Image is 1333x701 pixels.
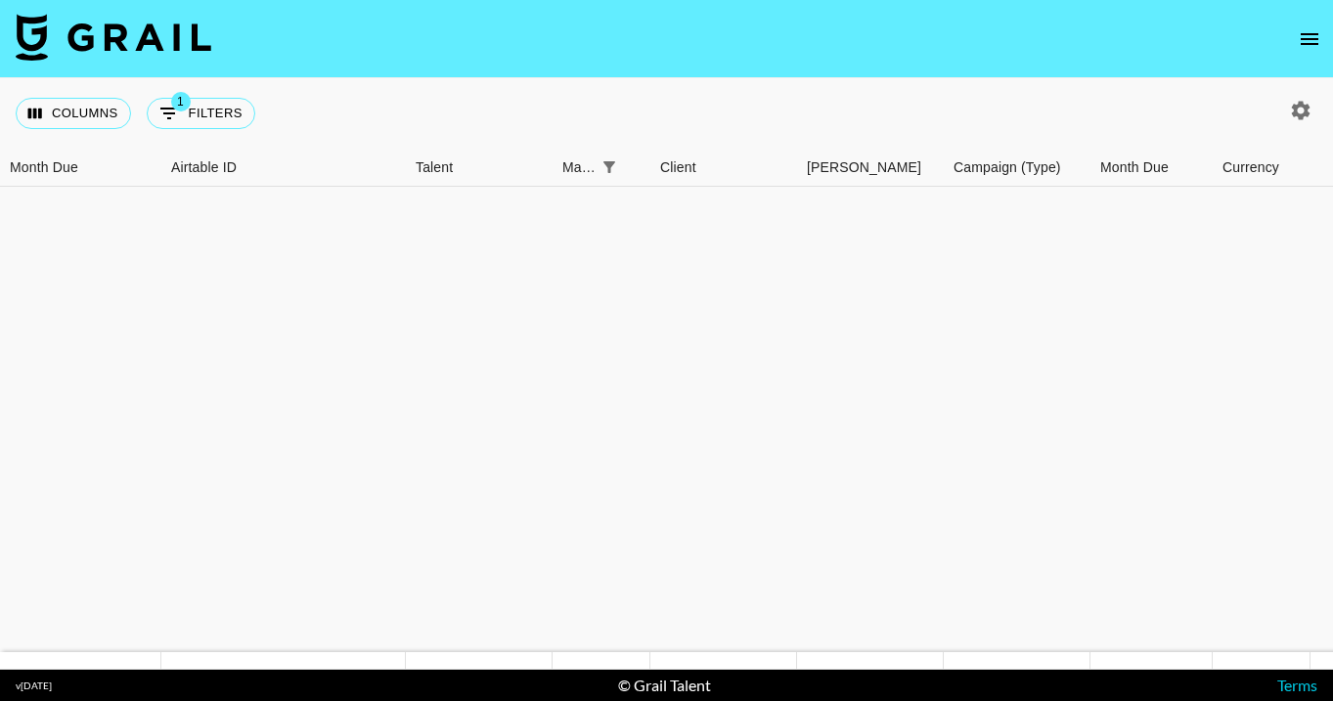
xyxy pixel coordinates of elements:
[596,153,623,181] div: 1 active filter
[807,149,921,187] div: [PERSON_NAME]
[596,153,623,181] button: Show filters
[650,149,797,187] div: Client
[406,149,553,187] div: Talent
[553,149,650,187] div: Manager
[660,149,696,187] div: Client
[16,98,131,129] button: Select columns
[171,92,191,111] span: 1
[416,149,453,187] div: Talent
[954,149,1061,187] div: Campaign (Type)
[1277,676,1317,694] a: Terms
[16,14,211,61] img: Grail Talent
[171,149,237,187] div: Airtable ID
[944,149,1090,187] div: Campaign (Type)
[147,98,255,129] button: Show filters
[797,149,944,187] div: Booker
[10,149,78,187] div: Month Due
[1090,149,1213,187] div: Month Due
[1222,149,1279,187] div: Currency
[562,149,596,187] div: Manager
[1290,20,1329,59] button: open drawer
[16,679,52,692] div: v [DATE]
[1100,149,1169,187] div: Month Due
[161,149,406,187] div: Airtable ID
[618,676,711,695] div: © Grail Talent
[1213,149,1311,187] div: Currency
[623,153,650,181] button: Sort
